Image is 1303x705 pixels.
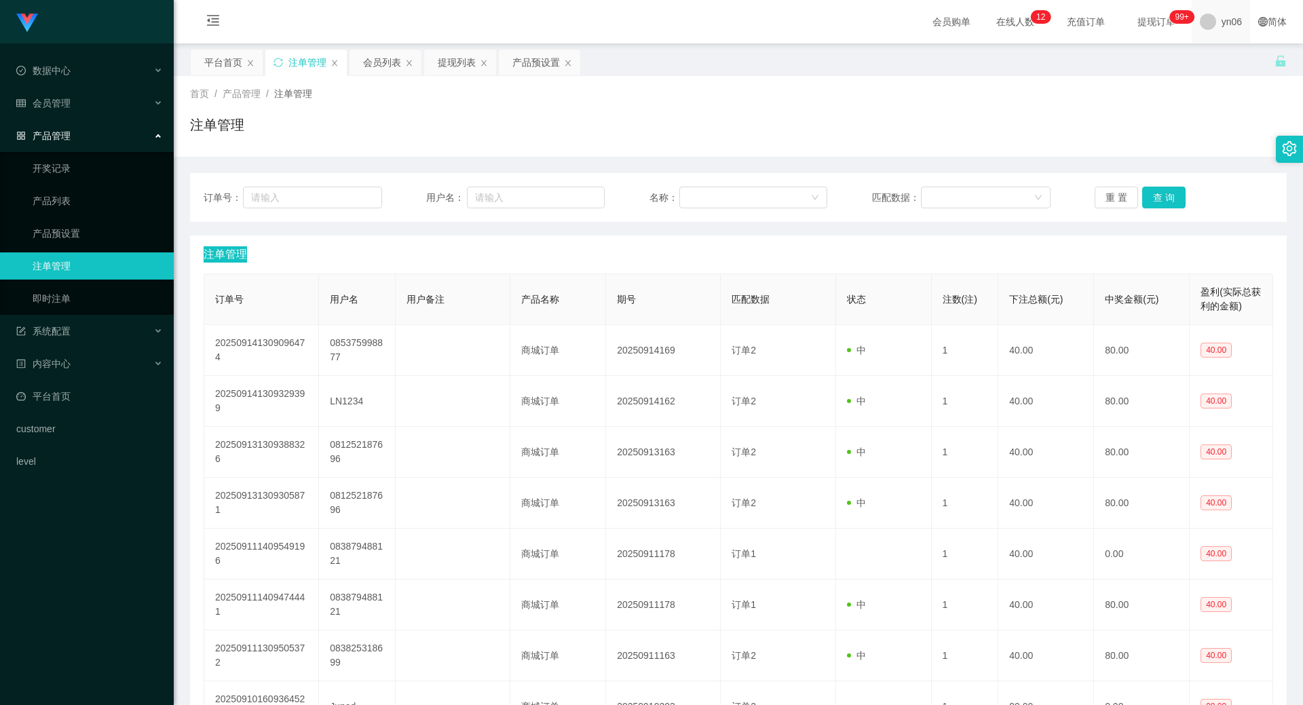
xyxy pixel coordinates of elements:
[1201,597,1232,612] span: 40.00
[1274,55,1287,67] i: 图标: unlock
[1105,294,1158,305] span: 中奖金额(元)
[319,579,396,630] td: 083879488121
[16,66,26,75] i: 图标: check-circle-o
[1094,630,1190,681] td: 80.00
[331,59,339,67] i: 图标: close
[33,220,163,247] a: 产品预设置
[319,630,396,681] td: 083825318699
[617,294,636,305] span: 期号
[1094,579,1190,630] td: 80.00
[214,88,217,99] span: /
[363,50,401,75] div: 会员列表
[1094,427,1190,478] td: 80.00
[1094,529,1190,579] td: 0.00
[319,325,396,376] td: 085375998877
[1036,10,1041,24] p: 1
[998,427,1094,478] td: 40.00
[847,396,866,406] span: 中
[438,50,476,75] div: 提现列表
[811,193,819,203] i: 图标: down
[932,325,999,376] td: 1
[1094,325,1190,376] td: 80.00
[1258,17,1268,26] i: 图标: global
[847,650,866,661] span: 中
[998,529,1094,579] td: 40.00
[405,59,413,67] i: 图标: close
[989,17,1041,26] span: 在线人数
[204,427,319,478] td: 202509131309388326
[223,88,261,99] span: 产品管理
[467,187,605,208] input: 请输入
[1201,343,1232,358] span: 40.00
[16,130,71,141] span: 产品管理
[564,59,572,67] i: 图标: close
[215,294,244,305] span: 订单号
[246,59,254,67] i: 图标: close
[1131,17,1182,26] span: 提现订单
[319,529,396,579] td: 083879488121
[998,478,1094,529] td: 40.00
[204,630,319,681] td: 202509111309505372
[1201,648,1232,663] span: 40.00
[510,630,606,681] td: 商城订单
[847,599,866,610] span: 中
[932,427,999,478] td: 1
[998,325,1094,376] td: 40.00
[1060,17,1112,26] span: 充值订单
[521,294,559,305] span: 产品名称
[190,115,244,135] h1: 注单管理
[732,446,756,457] span: 订单2
[33,252,163,280] a: 注单管理
[932,376,999,427] td: 1
[998,630,1094,681] td: 40.00
[732,497,756,508] span: 订单2
[606,630,721,681] td: 20250911163
[16,65,71,76] span: 数据中心
[16,326,71,337] span: 系统配置
[872,191,921,205] span: 匹配数据：
[480,59,488,67] i: 图标: close
[33,155,163,182] a: 开奖记录
[204,191,243,205] span: 订单号：
[204,579,319,630] td: 202509111409474441
[1094,478,1190,529] td: 80.00
[319,478,396,529] td: 081252187696
[273,58,283,67] i: 图标: sync
[606,325,721,376] td: 20250914169
[1041,10,1046,24] p: 2
[510,579,606,630] td: 商城订单
[204,50,242,75] div: 平台首页
[606,529,721,579] td: 20250911178
[932,630,999,681] td: 1
[1201,495,1232,510] span: 40.00
[190,1,236,44] i: 图标: menu-fold
[847,497,866,508] span: 中
[932,579,999,630] td: 1
[16,415,163,442] a: customer
[943,294,977,305] span: 注数(注)
[1031,10,1051,24] sup: 12
[1169,10,1194,24] sup: 292
[33,187,163,214] a: 产品列表
[204,376,319,427] td: 202509141309329399
[16,326,26,336] i: 图标: form
[732,396,756,406] span: 订单2
[1034,193,1042,203] i: 图标: down
[204,529,319,579] td: 202509111409549196
[1282,141,1297,156] i: 图标: setting
[606,478,721,529] td: 20250913163
[732,345,756,356] span: 订单2
[998,579,1094,630] td: 40.00
[16,98,26,108] i: 图标: table
[847,345,866,356] span: 中
[1201,286,1261,311] span: 盈利(实际总获利的金额)
[274,88,312,99] span: 注单管理
[932,529,999,579] td: 1
[16,14,38,33] img: logo.9652507e.png
[330,294,358,305] span: 用户名
[606,579,721,630] td: 20250911178
[16,131,26,140] i: 图标: appstore-o
[847,446,866,457] span: 中
[288,50,326,75] div: 注单管理
[204,325,319,376] td: 202509141309096474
